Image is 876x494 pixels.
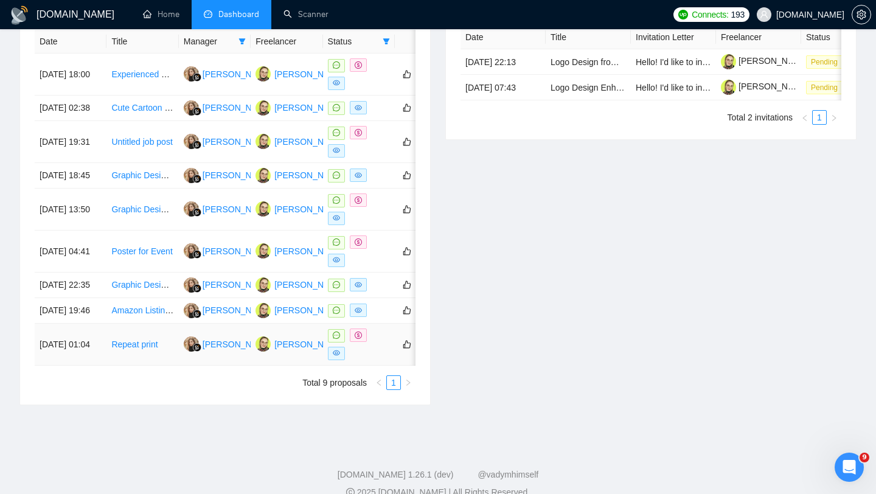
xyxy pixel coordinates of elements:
[255,69,344,78] a: AS[PERSON_NAME]
[403,246,411,256] span: like
[403,280,411,290] span: like
[721,56,808,66] a: [PERSON_NAME]
[193,250,201,259] img: gigradar-bm.png
[218,9,259,19] span: Dashboard
[760,10,768,19] span: user
[403,137,411,147] span: like
[203,245,273,258] div: [PERSON_NAME]
[203,101,273,114] div: [PERSON_NAME]
[236,32,248,50] span: filter
[184,69,273,78] a: KY[PERSON_NAME]
[830,114,838,122] span: right
[387,376,400,389] a: 1
[333,349,340,357] span: eye
[111,305,356,315] a: Amazon Listing and A Plus; Designer for Startup Snack Business
[35,163,106,189] td: [DATE] 18:45
[106,189,178,231] td: Graphic Designer / Illustrator Needed for Brand Story Artwork on Main Entrance Glass Doors
[400,67,414,82] button: like
[255,246,344,256] a: AS[PERSON_NAME]
[184,102,273,112] a: KY[PERSON_NAME]
[274,203,344,216] div: [PERSON_NAME]
[193,141,201,149] img: gigradar-bm.png
[255,336,271,352] img: AS
[333,104,340,111] span: message
[111,137,172,147] a: Untitled job post
[184,336,199,352] img: KY
[835,453,864,482] iframe: Intercom live chat
[551,57,686,67] a: Logo Design from Reference Image
[355,238,362,246] span: dollar
[35,121,106,163] td: [DATE] 19:31
[35,54,106,96] td: [DATE] 18:00
[333,256,340,263] span: eye
[106,54,178,96] td: Experienced Graphic Designer for Tradeshow Marketing Assets
[255,170,344,179] a: AS[PERSON_NAME]
[193,343,201,352] img: gigradar-bm.png
[400,168,414,183] button: like
[333,238,340,246] span: message
[203,304,273,317] div: [PERSON_NAME]
[692,8,728,21] span: Connects:
[274,304,344,317] div: [PERSON_NAME]
[461,75,546,100] td: [DATE] 07:43
[852,10,871,19] span: setting
[338,470,454,479] a: [DOMAIN_NAME] 1.26.1 (dev)
[461,26,546,49] th: Date
[403,69,411,79] span: like
[184,170,273,179] a: KY[PERSON_NAME]
[184,279,273,289] a: KY[PERSON_NAME]
[728,110,793,125] li: Total 2 invitations
[106,231,178,273] td: Poster for Event
[35,273,106,298] td: [DATE] 22:35
[400,134,414,149] button: like
[401,375,415,390] li: Next Page
[333,61,340,69] span: message
[35,30,106,54] th: Date
[111,69,351,79] a: Experienced Graphic Designer for Tradeshow Marketing Assets
[203,68,273,81] div: [PERSON_NAME]
[852,5,871,24] button: setting
[193,107,201,116] img: gigradar-bm.png
[403,339,411,349] span: like
[35,231,106,273] td: [DATE] 04:41
[255,279,344,289] a: AS[PERSON_NAME]
[251,30,322,54] th: Freelancer
[333,172,340,179] span: message
[203,169,273,182] div: [PERSON_NAME]
[10,5,29,25] img: logo
[255,303,271,318] img: AS
[204,10,212,18] span: dashboard
[193,175,201,183] img: gigradar-bm.png
[184,339,273,349] a: KY[PERSON_NAME]
[355,104,362,111] span: eye
[631,26,716,49] th: Invitation Letter
[302,375,367,390] li: Total 9 proposals
[184,100,199,116] img: KY
[731,8,745,21] span: 193
[400,337,414,352] button: like
[546,26,631,49] th: Title
[678,10,688,19] img: upwork-logo.png
[274,245,344,258] div: [PERSON_NAME]
[106,96,178,121] td: Cute Cartoon Mascot Design for Business
[372,375,386,390] button: left
[184,35,234,48] span: Manager
[274,338,344,351] div: [PERSON_NAME]
[184,134,199,149] img: KY
[827,110,841,125] button: right
[355,197,362,204] span: dollar
[806,81,843,94] span: Pending
[184,243,199,259] img: KY
[111,204,461,214] a: Graphic Designer / Illustrator Needed for Brand Story Artwork on Main Entrance Glass Doors
[255,277,271,293] img: AS
[255,102,344,112] a: AS[PERSON_NAME]
[184,201,199,217] img: KY
[238,38,246,45] span: filter
[274,135,344,148] div: [PERSON_NAME]
[193,73,201,82] img: gigradar-bm.png
[255,168,271,183] img: AS
[333,281,340,288] span: message
[35,189,106,231] td: [DATE] 13:50
[798,110,812,125] button: left
[184,246,273,256] a: KY[PERSON_NAME]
